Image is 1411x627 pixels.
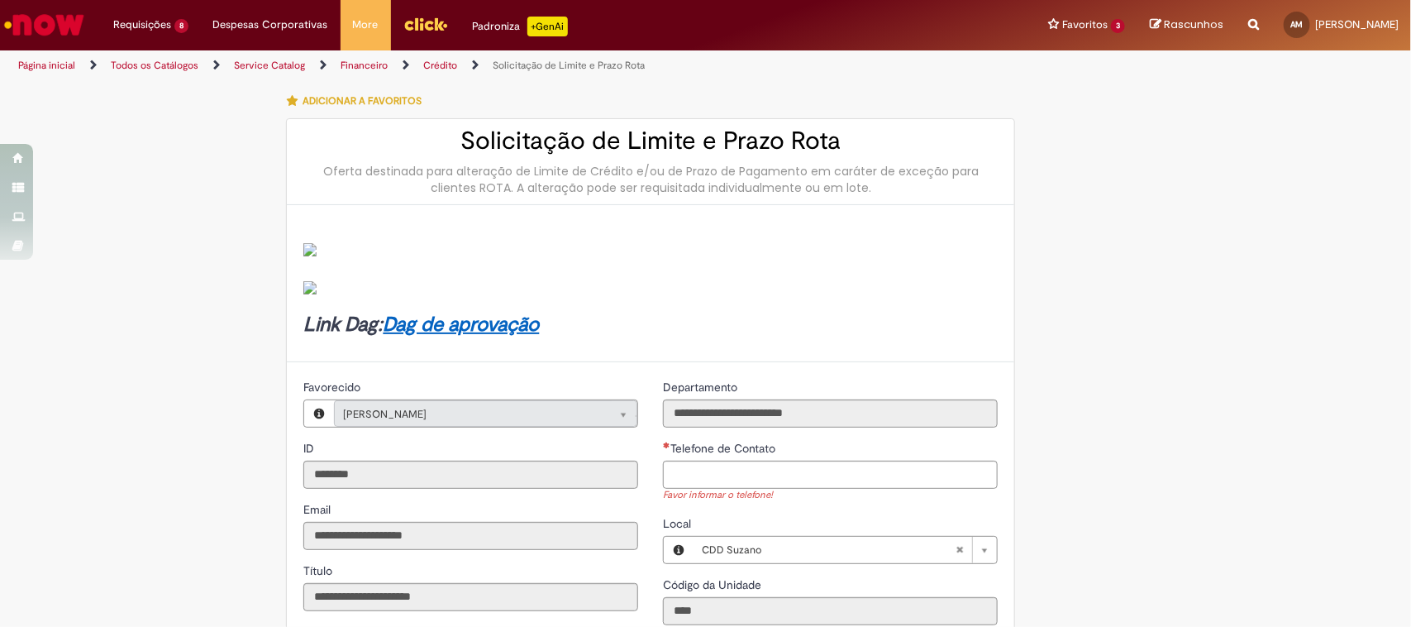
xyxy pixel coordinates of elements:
button: Favorecido, Visualizar este registro Ana Beatriz Oliveira Martins [304,400,334,427]
span: Somente leitura - Email [303,502,334,517]
span: Rascunhos [1164,17,1223,32]
input: Título [303,583,638,611]
span: Somente leitura - Título [303,563,336,578]
label: Somente leitura - Código da Unidade [663,577,765,593]
span: Despesas Corporativas [213,17,328,33]
div: Padroniza [473,17,568,36]
span: Necessários [663,442,670,448]
span: Adicionar a Favoritos [303,94,422,108]
span: Requisições [113,17,171,33]
span: 3 [1111,19,1125,33]
a: Solicitação de Limite e Prazo Rota [493,59,645,72]
input: ID [303,461,638,489]
span: [PERSON_NAME] [1315,17,1399,31]
img: sys_attachment.do [303,243,317,256]
a: Página inicial [18,59,75,72]
span: AM [1291,19,1304,30]
a: [PERSON_NAME]Limpar campo Favorecido [334,400,637,427]
abbr: Limpar campo Local [947,537,972,563]
input: Departamento [663,400,998,428]
span: Favoritos [1062,17,1108,33]
a: Rascunhos [1150,17,1223,33]
input: Código da Unidade [663,597,998,625]
span: Somente leitura - ID [303,441,317,456]
span: CDD Suzano [702,537,956,563]
label: Somente leitura - ID [303,440,317,457]
button: Local, Visualizar este registro CDD Suzano [664,537,694,563]
span: Somente leitura - Código da Unidade [663,577,765,592]
span: Somente leitura - Favorecido [303,380,364,395]
strong: Link Dag: [303,312,539,337]
span: More [353,17,379,33]
span: Local [663,516,694,531]
span: Telefone de Contato [670,441,779,456]
a: Service Catalog [234,59,305,72]
img: click_logo_yellow_360x200.png [403,12,448,36]
div: Favor informar o telefone! [663,489,998,503]
img: ServiceNow [2,8,87,41]
span: 8 [174,19,188,33]
span: [PERSON_NAME] [343,401,595,428]
h2: Solicitação de Limite e Prazo Rota [303,127,998,155]
p: +GenAi [527,17,568,36]
span: Somente leitura - Departamento [663,380,741,395]
label: Somente leitura - Título [303,562,336,579]
div: Oferta destinada para alteração de Limite de Crédito e/ou de Prazo de Pagamento em caráter de exc... [303,163,998,196]
a: Crédito [423,59,457,72]
ul: Trilhas de página [12,50,928,81]
img: sys_attachment.do [303,281,317,294]
input: Email [303,522,638,550]
a: Dag de aprovação [383,312,539,337]
a: Todos os Catálogos [111,59,198,72]
a: Financeiro [341,59,388,72]
label: Somente leitura - Email [303,501,334,518]
input: Telefone de Contato [663,461,998,489]
label: Somente leitura - Departamento [663,379,741,395]
a: CDD SuzanoLimpar campo Local [694,537,997,563]
button: Adicionar a Favoritos [286,84,431,118]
